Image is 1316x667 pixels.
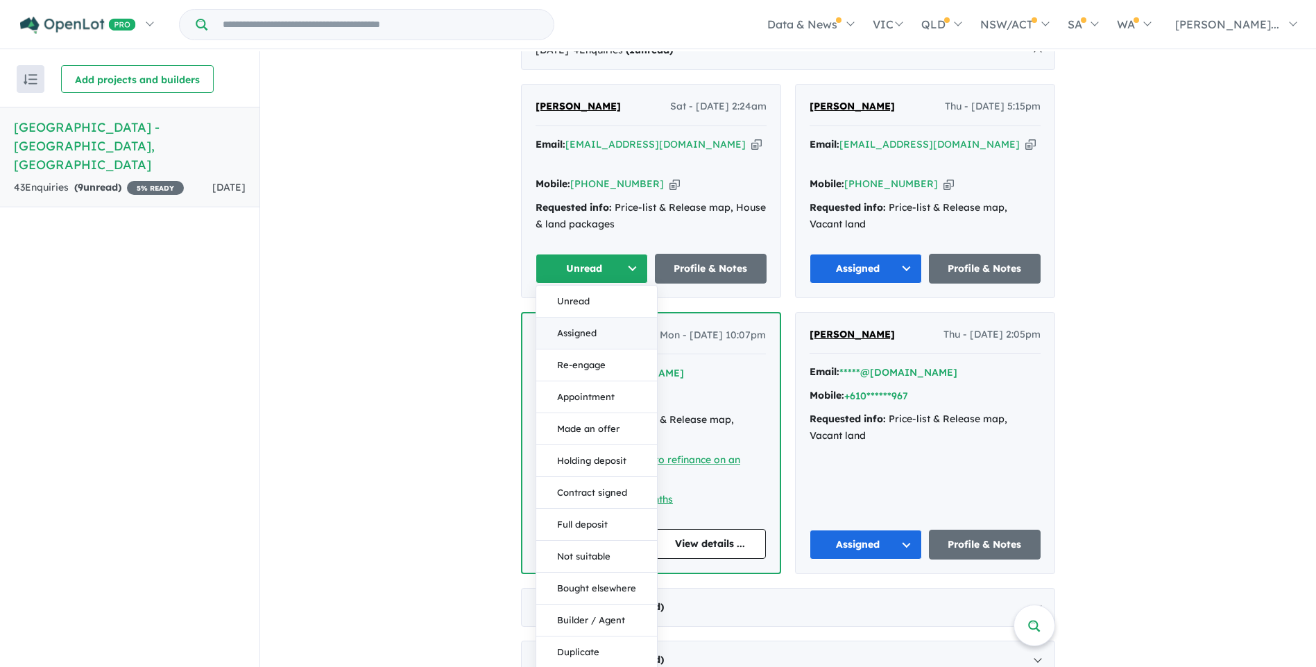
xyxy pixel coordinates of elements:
[14,118,246,174] h5: [GEOGRAPHIC_DATA] - [GEOGRAPHIC_DATA] , [GEOGRAPHIC_DATA]
[810,413,886,425] strong: Requested info:
[660,327,766,344] span: Mon - [DATE] 10:07pm
[810,327,895,343] a: [PERSON_NAME]
[810,138,839,150] strong: Email:
[536,177,570,190] strong: Mobile:
[20,17,136,34] img: Openlot PRO Logo White
[536,541,657,573] button: Not suitable
[751,137,762,152] button: Copy
[536,573,657,605] button: Bought elsewhere
[536,254,648,284] button: Unread
[844,177,938,190] a: [PHONE_NUMBER]
[929,530,1041,560] a: Profile & Notes
[536,286,657,318] button: Unread
[1175,17,1279,31] span: [PERSON_NAME]...
[536,349,657,381] button: Re-engage
[943,177,954,191] button: Copy
[810,200,1041,233] div: Price-list & Release map, Vacant land
[24,74,37,85] img: sort.svg
[839,138,1020,150] a: [EMAIL_ADDRESS][DOMAIN_NAME]
[74,181,121,193] strong: ( unread)
[669,177,680,191] button: Copy
[536,381,657,413] button: Appointment
[536,201,612,214] strong: Requested info:
[655,529,767,559] a: View details ...
[570,177,664,190] a: [PHONE_NUMBER]
[78,181,83,193] span: 9
[810,201,886,214] strong: Requested info:
[810,177,844,190] strong: Mobile:
[14,180,184,196] div: 43 Enquir ies
[536,100,621,112] span: [PERSON_NAME]
[536,477,657,509] button: Contract signed
[810,254,922,284] button: Assigned
[536,413,657,445] button: Made an offer
[929,254,1041,284] a: Profile & Notes
[536,98,621,115] a: [PERSON_NAME]
[127,181,184,195] span: 5 % READY
[210,10,551,40] input: Try estate name, suburb, builder or developer
[536,318,657,349] button: Assigned
[212,181,246,193] span: [DATE]
[670,98,767,115] span: Sat - [DATE] 2:24am
[810,100,895,112] span: [PERSON_NAME]
[810,365,839,378] strong: Email:
[536,605,657,636] button: Builder / Agent
[536,445,657,477] button: Holding deposit
[565,138,746,150] a: [EMAIL_ADDRESS][DOMAIN_NAME]
[536,200,767,233] div: Price-list & Release map, House & land packages
[810,530,922,560] button: Assigned
[810,98,895,115] a: [PERSON_NAME]
[536,138,565,150] strong: Email:
[810,389,844,401] strong: Mobile:
[810,411,1041,444] div: Price-list & Release map, Vacant land
[945,98,1041,115] span: Thu - [DATE] 5:15pm
[810,328,895,340] span: [PERSON_NAME]
[521,588,1055,627] div: [DATE]
[655,254,767,284] a: Profile & Notes
[1025,137,1036,152] button: Copy
[61,65,214,93] button: Add projects and builders
[943,327,1041,343] span: Thu - [DATE] 2:05pm
[536,509,657,541] button: Full deposit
